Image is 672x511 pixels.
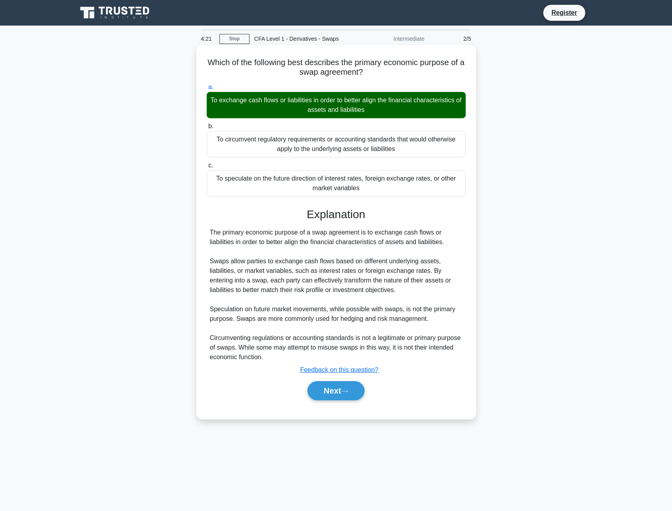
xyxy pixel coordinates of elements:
[359,31,429,47] div: Intermediate
[249,31,359,47] div: CFA Level 1 - Derivatives - Swaps
[300,366,379,373] a: Feedback on this question?
[210,228,463,362] div: The primary economic purpose of a swap agreement is to exchange cash flows or liabilities in orde...
[307,381,365,400] button: Next
[207,92,466,118] div: To exchange cash flows or liabilities in order to better align the financial characteristics of a...
[208,123,213,129] span: b.
[206,58,467,78] h5: Which of the following best describes the primary economic purpose of a swap agreement?
[219,34,249,44] a: Stop
[208,84,213,90] span: a.
[546,8,582,18] a: Register
[208,162,213,169] span: c.
[207,170,466,197] div: To speculate on the future direction of interest rates, foreign exchange rates, or other market v...
[429,31,476,47] div: 2/5
[196,31,219,47] div: 4:21
[207,131,466,157] div: To circumvent regulatory requirements or accounting standards that would otherwise apply to the u...
[211,208,461,221] h3: Explanation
